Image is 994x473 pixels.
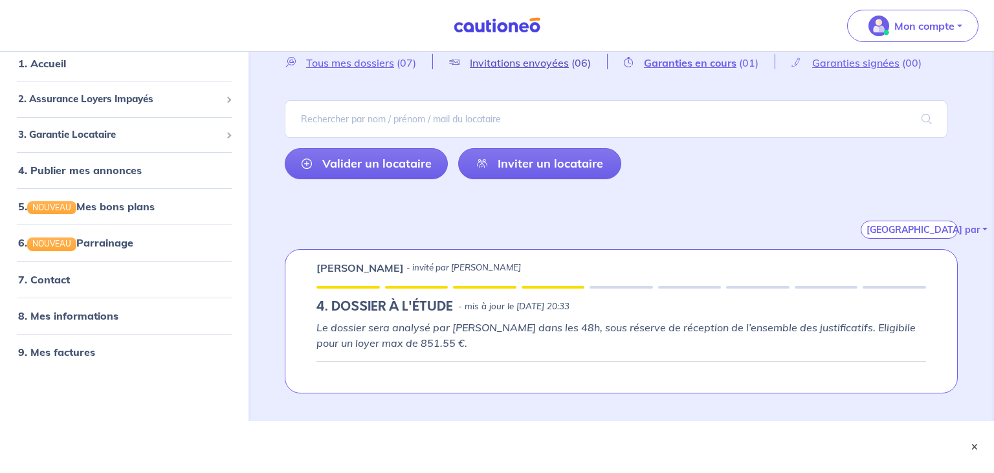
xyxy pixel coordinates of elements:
[470,56,569,69] span: Invitations envoyées
[5,87,243,112] div: 2. Assurance Loyers Impayés
[739,56,758,69] span: (01)
[458,300,569,313] p: - mis à jour le [DATE] 20:33
[316,321,916,349] em: Le dossier sera analysé par [PERSON_NAME] dans les 48h, sous réserve de réception de l’ensemble d...
[316,299,926,314] div: state: RENTER-DOCUMENTS-TO-EVALUATE, Context: IN-LANDLORD,IN-LANDLORD-NO-CERTIFICATE
[285,56,432,69] a: Tous mes dossiers(07)
[5,50,243,76] div: 1. Accueil
[894,18,955,34] p: Mon compte
[18,236,133,249] a: 6.NOUVEAUParrainage
[18,127,221,142] span: 3. Garantie Locataire
[18,92,221,107] span: 2. Assurance Loyers Impayés
[18,164,142,177] a: 4. Publier mes annonces
[316,299,453,314] h5: 4. DOSSIER À L'ÉTUDE
[18,57,66,70] a: 1. Accueil
[18,309,118,322] a: 8. Mes informations
[5,122,243,148] div: 3. Garantie Locataire
[5,230,243,256] div: 6.NOUVEAUParrainage
[902,56,922,69] span: (00)
[861,221,958,239] button: [GEOGRAPHIC_DATA] par
[316,260,404,276] p: [PERSON_NAME]
[5,193,243,219] div: 5.NOUVEAUMes bons plans
[433,56,607,69] a: Invitations envoyées(06)
[5,267,243,292] div: 7. Contact
[968,441,981,454] button: ×
[406,261,521,274] p: - invité par [PERSON_NAME]
[5,303,243,329] div: 8. Mes informations
[306,56,394,69] span: Tous mes dossiers
[775,56,938,69] a: Garanties signées(00)
[5,339,243,365] div: 9. Mes factures
[847,10,978,42] button: illu_account_valid_menu.svgMon compte
[18,346,95,358] a: 9. Mes factures
[397,56,416,69] span: (07)
[608,56,775,69] a: Garanties en cours(01)
[448,17,546,34] img: Cautioneo
[18,200,155,213] a: 5.NOUVEAUMes bons plans
[812,56,900,69] span: Garanties signées
[285,148,448,179] a: Valider un locataire
[285,100,947,138] input: Rechercher par nom / prénom / mail du locataire
[5,157,243,183] div: 4. Publier mes annonces
[868,16,889,36] img: illu_account_valid_menu.svg
[18,273,70,286] a: 7. Contact
[906,101,947,137] span: search
[571,56,591,69] span: (06)
[458,148,621,179] a: Inviter un locataire
[644,56,736,69] span: Garanties en cours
